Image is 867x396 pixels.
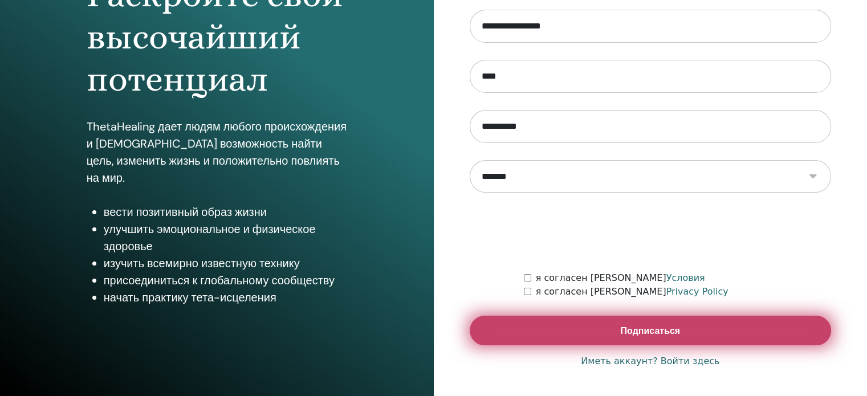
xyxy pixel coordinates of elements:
a: Privacy Policy [666,286,728,297]
li: улучшить эмоциональное и физическое здоровье [104,221,347,255]
span: Подписаться [620,325,680,337]
label: я согласен [PERSON_NAME] [536,285,728,299]
label: я согласен [PERSON_NAME] [536,271,705,285]
a: Условия [666,272,705,283]
p: ThetaHealing дает людям любого происхождения и [DEMOGRAPHIC_DATA] возможность найти цель, изменит... [87,118,347,186]
li: начать практику тета-исцеления [104,289,347,306]
a: Иметь аккаунт? Войти здесь [581,354,719,368]
li: вести позитивный образ жизни [104,203,347,221]
iframe: reCAPTCHA [564,210,737,254]
button: Подписаться [470,316,832,345]
li: изучить всемирно известную технику [104,255,347,272]
li: присоединиться к глобальному сообществу [104,272,347,289]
